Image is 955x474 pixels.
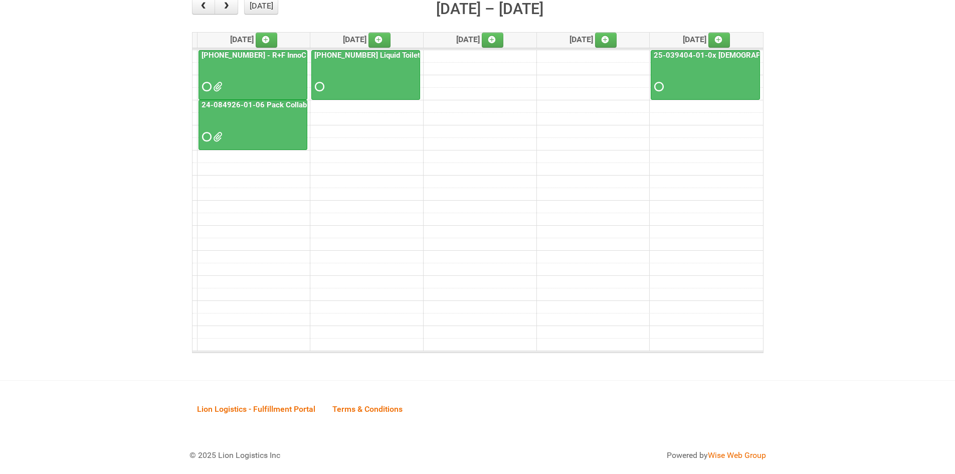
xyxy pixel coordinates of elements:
[368,33,391,48] a: Add an event
[199,100,307,150] a: 24-084926-01-06 Pack Collab Wand Tint
[213,133,220,140] span: MDN (2) 24-084926-01-06 (#2).xlsx JNF 24-084926-01-06.DOC MDN 24-084926-01-06.xlsx
[230,35,278,44] span: [DATE]
[343,35,391,44] span: [DATE]
[456,35,504,44] span: [DATE]
[332,404,403,414] span: Terms & Conditions
[569,35,617,44] span: [DATE]
[654,83,661,90] span: Requested
[197,404,315,414] span: Lion Logistics - Fulfillment Portal
[213,83,220,90] span: MDN 25-032854-01-08 (1) MDN2.xlsx JNF 25-032854-01.DOC LPF 25-032854-01-08.xlsx MDN 25-032854-01-...
[652,51,855,60] a: 25-039404-01-0x [DEMOGRAPHIC_DATA] Wet Shave SQM
[202,83,209,90] span: Requested
[182,442,473,469] div: © 2025 Lion Logistics Inc
[490,449,766,461] div: Powered by
[311,50,420,100] a: [PHONE_NUMBER] Liquid Toilet Bowl Cleaner - Mailing 2
[683,35,730,44] span: [DATE]
[199,50,307,100] a: [PHONE_NUMBER] - R+F InnoCPT
[651,50,760,100] a: 25-039404-01-0x [DEMOGRAPHIC_DATA] Wet Shave SQM
[189,393,323,424] a: Lion Logistics - Fulfillment Portal
[595,33,617,48] a: Add an event
[200,100,344,109] a: 24-084926-01-06 Pack Collab Wand Tint
[200,51,318,60] a: [PHONE_NUMBER] - R+F InnoCPT
[315,83,322,90] span: Requested
[312,51,507,60] a: [PHONE_NUMBER] Liquid Toilet Bowl Cleaner - Mailing 2
[325,393,410,424] a: Terms & Conditions
[708,33,730,48] a: Add an event
[708,450,766,460] a: Wise Web Group
[202,133,209,140] span: Requested
[482,33,504,48] a: Add an event
[256,33,278,48] a: Add an event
